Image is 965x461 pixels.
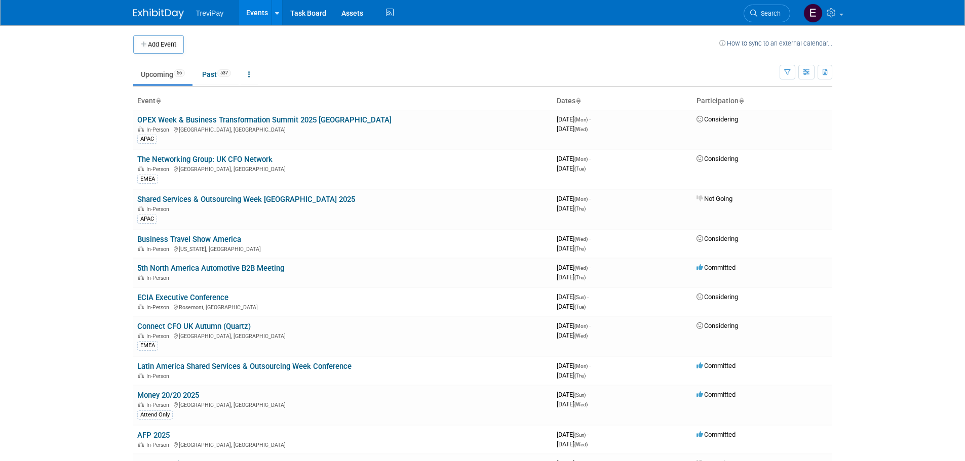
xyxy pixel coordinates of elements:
span: (Mon) [574,363,588,369]
span: In-Person [146,246,172,253]
span: - [589,195,591,202]
img: In-Person Event [138,166,144,171]
span: [DATE] [557,322,591,329]
a: Sort by Participation Type [739,97,744,105]
span: Not Going [697,195,732,202]
span: [DATE] [557,400,588,408]
img: In-Person Event [138,402,144,407]
span: (Tue) [574,304,586,310]
div: EMEA [137,341,158,350]
span: In-Person [146,373,172,380]
img: In-Person Event [138,127,144,132]
th: Dates [553,93,692,110]
a: Connect CFO UK Autumn (Quartz) [137,322,251,331]
span: TreviPay [196,9,224,17]
span: - [589,322,591,329]
span: (Thu) [574,246,586,252]
span: (Mon) [574,196,588,202]
a: 5th North America Automotive B2B Meeting [137,264,284,273]
img: In-Person Event [138,333,144,338]
div: [GEOGRAPHIC_DATA], [GEOGRAPHIC_DATA] [137,331,549,340]
a: Shared Services & Outsourcing Week [GEOGRAPHIC_DATA] 2025 [137,195,355,204]
div: Attend Only [137,410,173,420]
span: [DATE] [557,235,591,242]
div: EMEA [137,175,158,184]
span: [DATE] [557,164,586,172]
span: Considering [697,115,738,123]
img: ExhibitDay [133,9,184,19]
span: Considering [697,235,738,242]
a: The Networking Group: UK CFO Network [137,155,273,164]
span: [DATE] [557,155,591,162]
span: [DATE] [557,115,591,123]
span: (Sun) [574,295,586,300]
div: [GEOGRAPHIC_DATA], [GEOGRAPHIC_DATA] [137,164,549,173]
span: (Wed) [574,333,588,339]
img: In-Person Event [138,373,144,378]
span: In-Person [146,442,172,448]
img: In-Person Event [138,442,144,447]
span: In-Person [146,127,172,133]
span: (Thu) [574,373,586,379]
img: Eric Shipe [803,4,823,23]
span: [DATE] [557,391,589,398]
span: (Wed) [574,442,588,447]
span: Search [757,10,781,17]
span: [DATE] [557,362,591,369]
span: [DATE] [557,264,591,271]
span: Committed [697,362,736,369]
a: Sort by Event Name [156,97,161,105]
a: ECIA Executive Conference [137,293,228,302]
span: [DATE] [557,293,589,301]
span: In-Person [146,333,172,340]
span: - [589,362,591,369]
img: In-Person Event [138,275,144,280]
span: (Wed) [574,265,588,271]
th: Participation [692,93,832,110]
span: (Thu) [574,206,586,212]
span: [DATE] [557,204,586,212]
a: Latin America Shared Services & Outsourcing Week Conference [137,362,352,371]
button: Add Event [133,35,184,54]
span: [DATE] [557,303,586,310]
span: - [589,235,591,242]
div: [GEOGRAPHIC_DATA], [GEOGRAPHIC_DATA] [137,440,549,448]
span: In-Person [146,206,172,213]
span: (Wed) [574,236,588,242]
span: - [589,155,591,162]
span: 56 [174,69,185,77]
div: [US_STATE], [GEOGRAPHIC_DATA] [137,244,549,253]
span: Committed [697,431,736,438]
span: - [589,115,591,123]
a: Search [744,5,790,22]
span: [DATE] [557,371,586,379]
span: Considering [697,322,738,329]
a: Upcoming56 [133,65,192,84]
span: [DATE] [557,125,588,133]
a: OPEX Week & Business Transformation Summit 2025 [GEOGRAPHIC_DATA] [137,115,392,124]
div: [GEOGRAPHIC_DATA], [GEOGRAPHIC_DATA] [137,125,549,133]
span: - [589,264,591,271]
span: [DATE] [557,273,586,281]
span: [DATE] [557,431,589,438]
span: [DATE] [557,440,588,448]
div: Rosemont, [GEOGRAPHIC_DATA] [137,303,549,311]
span: In-Person [146,304,172,311]
th: Event [133,93,553,110]
span: (Mon) [574,117,588,122]
span: [DATE] [557,331,588,339]
img: In-Person Event [138,246,144,251]
span: In-Person [146,166,172,173]
span: [DATE] [557,195,591,202]
span: (Tue) [574,166,586,172]
div: APAC [137,215,157,224]
span: - [587,391,589,398]
img: In-Person Event [138,206,144,211]
a: Past537 [195,65,239,84]
a: AFP 2025 [137,431,170,440]
span: [DATE] [557,244,586,252]
span: (Wed) [574,402,588,407]
span: (Wed) [574,127,588,132]
span: - [587,431,589,438]
a: Sort by Start Date [575,97,581,105]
